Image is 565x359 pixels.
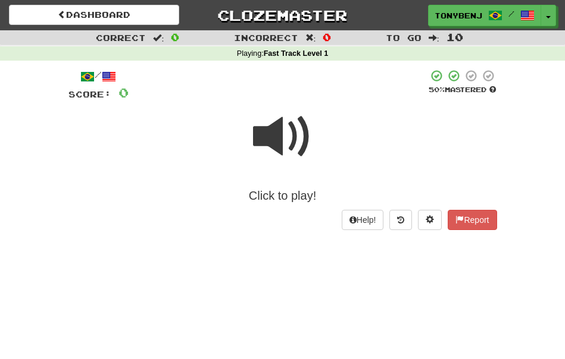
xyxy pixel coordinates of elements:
span: Correct [96,33,146,43]
span: 0 [118,85,129,100]
button: Round history (alt+y) [389,210,412,230]
a: Dashboard [9,5,179,25]
a: Clozemaster [197,5,367,26]
button: Help! [342,210,384,230]
a: tonybenjamin22 / [428,5,541,26]
span: 10 [447,31,463,43]
div: Click to play! [68,187,497,204]
span: : [429,33,439,42]
div: / [68,69,129,84]
span: 0 [171,31,179,43]
span: 50 % [429,86,445,93]
span: 0 [323,31,331,43]
div: Mastered [428,85,497,95]
strong: Fast Track Level 1 [264,49,329,58]
button: Report [448,210,497,230]
span: / [508,10,514,18]
span: Score: [68,89,111,99]
span: To go [386,33,422,43]
span: Incorrect [234,33,298,43]
span: : [305,33,316,42]
span: : [153,33,164,42]
span: tonybenjamin22 [435,10,482,21]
